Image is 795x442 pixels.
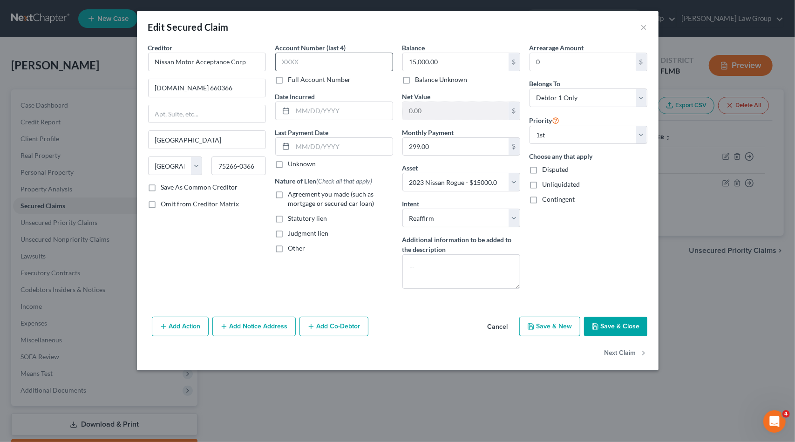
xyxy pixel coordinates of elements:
[293,102,393,120] input: MM/DD/YYYY
[288,229,329,237] span: Judgment lien
[149,131,265,149] input: Enter city...
[543,180,580,188] span: Unliquidated
[288,190,374,207] span: Agreement you made (such as mortgage or secured car loan)
[299,317,368,336] button: Add Co-Debtor
[782,410,790,418] span: 4
[530,80,561,88] span: Belongs To
[763,410,786,433] iframe: Intercom live chat
[148,20,229,34] div: Edit Secured Claim
[161,183,238,192] label: Save As Common Creditor
[509,53,520,71] div: $
[288,159,316,169] label: Unknown
[275,53,393,71] input: XXXX
[509,102,520,120] div: $
[317,177,373,185] span: (Check all that apply)
[530,151,647,161] label: Choose any that apply
[530,43,584,53] label: Arrearage Amount
[403,102,509,120] input: 0.00
[530,53,636,71] input: 0.00
[275,92,315,102] label: Date Incurred
[509,138,520,156] div: $
[211,156,266,175] input: Enter zip...
[212,317,296,336] button: Add Notice Address
[543,165,569,173] span: Disputed
[584,317,647,336] button: Save & Close
[148,44,173,52] span: Creditor
[275,128,329,137] label: Last Payment Date
[636,53,647,71] div: $
[288,214,327,222] span: Statutory lien
[152,317,209,336] button: Add Action
[275,176,373,186] label: Nature of Lien
[149,79,265,97] input: Enter address...
[403,138,509,156] input: 0.00
[403,53,509,71] input: 0.00
[605,344,647,363] button: Next Claim
[288,244,306,252] span: Other
[415,75,468,84] label: Balance Unknown
[288,75,351,84] label: Full Account Number
[641,21,647,33] button: ×
[148,53,266,71] input: Search creditor by name...
[480,318,516,336] button: Cancel
[519,317,580,336] button: Save & New
[402,199,420,209] label: Intent
[402,128,454,137] label: Monthly Payment
[402,43,425,53] label: Balance
[149,105,265,123] input: Apt, Suite, etc...
[275,43,346,53] label: Account Number (last 4)
[402,235,520,254] label: Additional information to be added to the description
[161,200,239,208] span: Omit from Creditor Matrix
[402,164,418,172] span: Asset
[293,138,393,156] input: MM/DD/YYYY
[530,115,560,126] label: Priority
[543,195,575,203] span: Contingent
[402,92,431,102] label: Net Value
